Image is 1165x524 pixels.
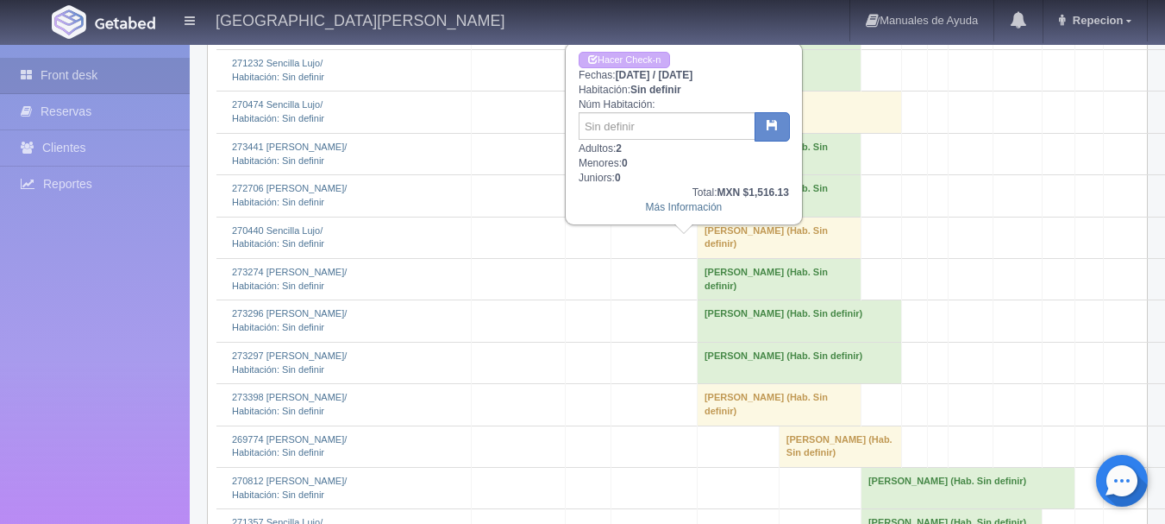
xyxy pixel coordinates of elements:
img: Getabed [95,16,155,29]
img: Getabed [52,5,86,39]
td: [PERSON_NAME] (Hab. Sin definir) [697,259,861,300]
a: Hacer Check-in [579,52,670,68]
td: [PERSON_NAME] (Hab. Sin definir) [697,384,861,426]
a: 273296 [PERSON_NAME]/Habitación: Sin definir [232,308,347,332]
td: [PERSON_NAME] (Hab. Sin definir) [697,342,901,383]
input: Sin definir [579,112,755,140]
a: 273441 [PERSON_NAME]/Habitación: Sin definir [232,142,347,166]
a: 270474 Sencilla Lujo/Habitación: Sin definir [232,99,324,123]
b: Sin definir [630,84,681,96]
a: 273297 [PERSON_NAME]/Habitación: Sin definir [232,350,347,375]
div: Fechas: Habitación: Núm Habitación: Adultos: Menores: Juniors: [567,44,801,223]
td: [PERSON_NAME] (Hab. Sin definir) [861,468,1074,509]
a: 269774 [PERSON_NAME]/Habitación: Sin definir [232,434,347,458]
b: MXN $1,516.13 [717,186,789,199]
a: Más Información [646,201,723,213]
b: 0 [622,157,628,169]
b: 0 [615,172,621,184]
h4: [GEOGRAPHIC_DATA][PERSON_NAME] [216,9,504,30]
div: Total: [579,186,789,200]
span: Repecion [1068,14,1124,27]
a: 270812 [PERSON_NAME]/Habitación: Sin definir [232,476,347,500]
b: [DATE] / [DATE] [616,69,693,81]
b: 2 [616,142,622,155]
a: 272706 [PERSON_NAME]/Habitación: Sin definir [232,183,347,207]
a: 271232 Sencilla Lujo/Habitación: Sin definir [232,58,324,82]
td: [PERSON_NAME] (Hab. Sin definir) [697,217,861,258]
a: 270440 Sencilla Lujo/Habitación: Sin definir [232,225,324,249]
td: [PERSON_NAME] (Hab. Sin definir) [779,426,902,467]
a: 273274 [PERSON_NAME]/Habitación: Sin definir [232,267,347,291]
td: [PERSON_NAME] (Hab. Sin definir) [697,300,901,342]
a: 273398 [PERSON_NAME]/Habitación: Sin definir [232,392,347,416]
